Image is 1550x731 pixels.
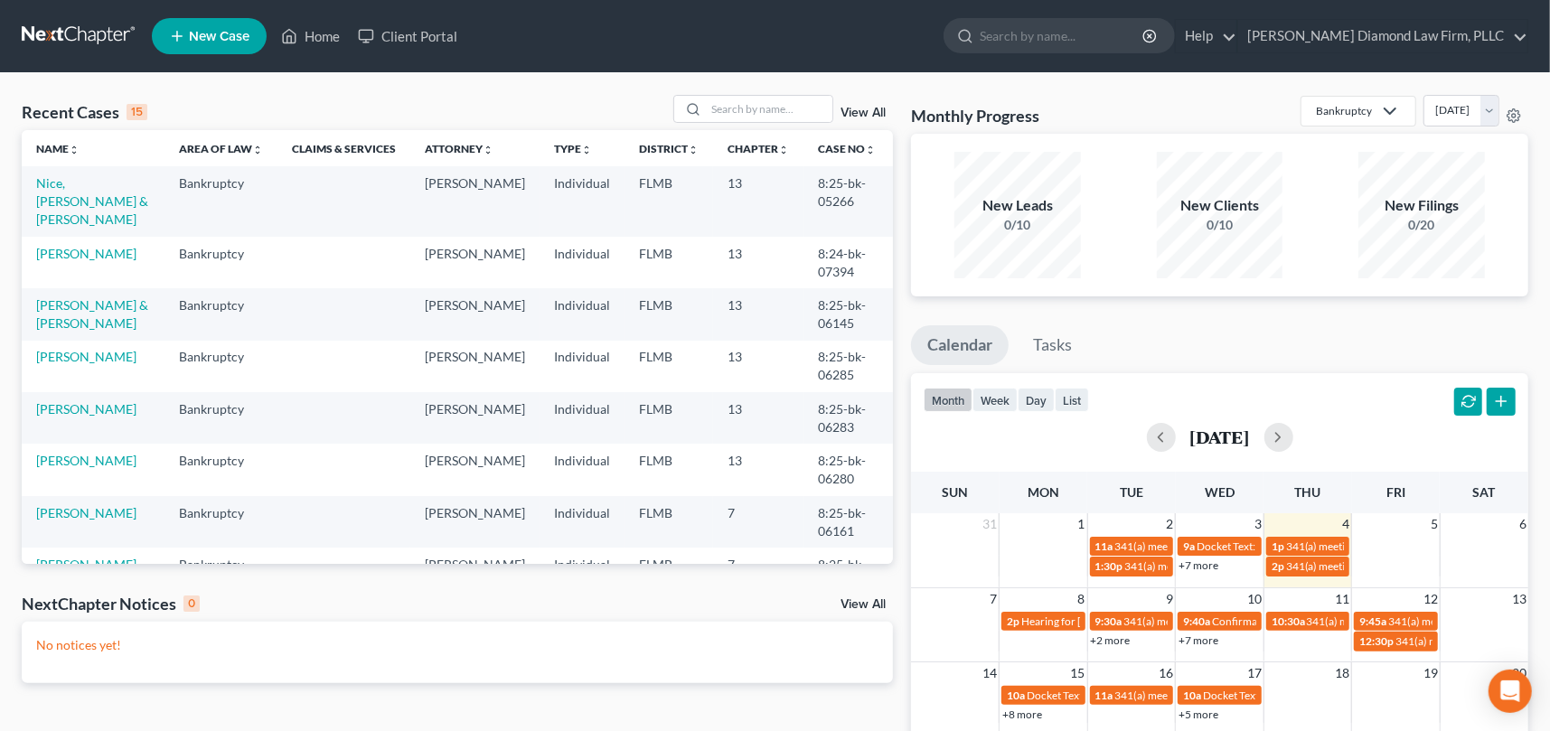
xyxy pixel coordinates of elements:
[1272,539,1284,553] span: 1p
[1179,708,1218,721] a: +5 more
[713,166,803,236] td: 13
[1358,216,1485,234] div: 0/20
[36,349,136,364] a: [PERSON_NAME]
[540,166,625,236] td: Individual
[803,444,893,495] td: 8:25-bk-06280
[22,593,200,614] div: NextChapter Notices
[36,401,136,417] a: [PERSON_NAME]
[1359,614,1386,628] span: 9:45a
[713,392,803,444] td: 13
[410,288,540,340] td: [PERSON_NAME]
[1157,662,1175,684] span: 16
[1238,20,1527,52] a: [PERSON_NAME] Diamond Law Firm, PLLC
[778,145,789,155] i: unfold_more
[803,288,893,340] td: 8:25-bk-06145
[1007,614,1019,628] span: 2p
[625,288,713,340] td: FLMB
[36,636,878,654] p: No notices yet!
[713,496,803,548] td: 7
[1125,559,1300,573] span: 341(a) meeting for [PERSON_NAME]
[1358,195,1485,216] div: New Filings
[1473,484,1496,500] span: Sat
[803,392,893,444] td: 8:25-bk-06283
[36,142,80,155] a: Nameunfold_more
[1429,513,1440,535] span: 5
[1069,662,1087,684] span: 15
[625,166,713,236] td: FLMB
[1018,388,1055,412] button: day
[252,145,263,155] i: unfold_more
[639,142,699,155] a: Districtunfold_more
[1333,662,1351,684] span: 18
[1183,689,1201,702] span: 10a
[980,19,1145,52] input: Search by name...
[1253,513,1263,535] span: 3
[1510,588,1528,610] span: 13
[183,595,200,612] div: 0
[1007,689,1025,702] span: 10a
[841,107,886,119] a: View All
[410,341,540,392] td: [PERSON_NAME]
[272,20,349,52] a: Home
[1245,662,1263,684] span: 17
[483,145,493,155] i: unfold_more
[1076,513,1087,535] span: 1
[865,145,876,155] i: unfold_more
[713,237,803,288] td: 13
[1205,484,1235,500] span: Wed
[540,288,625,340] td: Individual
[625,548,713,599] td: FLMB
[1359,634,1394,648] span: 12:30p
[410,496,540,548] td: [PERSON_NAME]
[554,142,592,155] a: Typeunfold_more
[1295,484,1321,500] span: Thu
[1422,588,1440,610] span: 12
[911,105,1039,127] h3: Monthly Progress
[1197,539,1477,553] span: Docket Text: for St [PERSON_NAME] [PERSON_NAME] et al
[1115,689,1290,702] span: 341(a) meeting for [PERSON_NAME]
[36,453,136,468] a: [PERSON_NAME]
[164,444,277,495] td: Bankruptcy
[164,548,277,599] td: Bankruptcy
[164,237,277,288] td: Bankruptcy
[972,388,1018,412] button: week
[981,662,999,684] span: 14
[1017,325,1088,365] a: Tasks
[1095,614,1123,628] span: 9:30a
[625,496,713,548] td: FLMB
[36,297,148,331] a: [PERSON_NAME] & [PERSON_NAME]
[164,392,277,444] td: Bankruptcy
[410,444,540,495] td: [PERSON_NAME]
[36,505,136,520] a: [PERSON_NAME]
[36,175,148,227] a: Nice, [PERSON_NAME] & [PERSON_NAME]
[713,444,803,495] td: 13
[803,166,893,236] td: 8:25-bk-05266
[189,30,249,43] span: New Case
[1272,559,1284,573] span: 2p
[540,496,625,548] td: Individual
[540,341,625,392] td: Individual
[1183,539,1195,553] span: 9a
[410,166,540,236] td: [PERSON_NAME]
[625,444,713,495] td: FLMB
[1028,484,1059,500] span: Mon
[1115,539,1290,553] span: 341(a) meeting for [PERSON_NAME]
[1422,662,1440,684] span: 19
[1002,708,1042,721] a: +8 more
[1164,513,1175,535] span: 2
[706,96,832,122] input: Search by name...
[277,130,410,166] th: Claims & Services
[22,101,147,123] div: Recent Cases
[1340,513,1351,535] span: 4
[625,237,713,288] td: FLMB
[1333,588,1351,610] span: 11
[1183,614,1210,628] span: 9:40a
[164,341,277,392] td: Bankruptcy
[1286,559,1461,573] span: 341(a) meeting for [PERSON_NAME]
[728,142,789,155] a: Chapterunfold_more
[581,145,592,155] i: unfold_more
[1055,388,1089,412] button: list
[1179,558,1218,572] a: +7 more
[1095,539,1113,553] span: 11a
[410,548,540,599] td: [PERSON_NAME]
